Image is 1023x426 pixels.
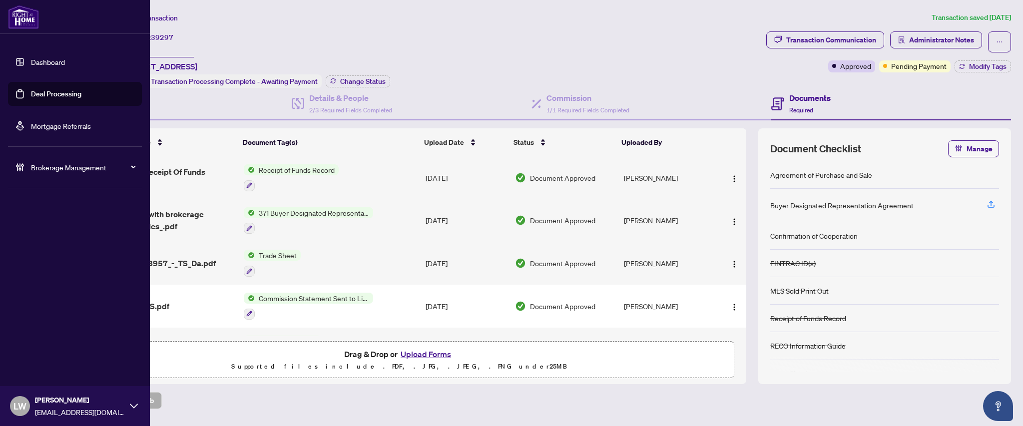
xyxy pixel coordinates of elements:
[513,137,534,148] span: Status
[340,78,386,85] span: Change Status
[309,92,392,104] h4: Details & People
[770,258,816,269] div: FINTRAC ID(s)
[99,128,239,156] th: (14) File Name
[969,63,1007,70] span: Modify Tags
[955,60,1011,72] button: Modify Tags
[898,36,905,43] span: solution
[420,128,509,156] th: Upload Date
[766,31,884,48] button: Transaction Communication
[398,348,454,361] button: Upload Forms
[244,336,321,363] button: Status IconMLS Sold Print Out
[996,38,1003,45] span: ellipsis
[620,156,716,199] td: [PERSON_NAME]
[255,293,373,304] span: Commission Statement Sent to Listing Brokerage
[255,207,373,218] span: 371 Buyer Designated Representation Agreement - Authority for Purchase or Lease
[726,255,742,271] button: Logo
[530,172,595,183] span: Document Approved
[546,92,629,104] h4: Commission
[124,60,197,72] span: [STREET_ADDRESS]
[35,395,125,406] span: [PERSON_NAME]
[620,328,716,371] td: [PERSON_NAME]
[891,60,947,71] span: Pending Payment
[151,33,173,42] span: 39297
[770,313,846,324] div: Receipt of Funds Record
[515,301,526,312] img: Document Status
[422,328,511,371] td: [DATE]
[31,121,91,130] a: Mortgage Referrals
[546,106,629,114] span: 1/1 Required Fields Completed
[515,215,526,226] img: Document Status
[932,12,1011,23] article: Transaction saved [DATE]
[424,137,464,148] span: Upload Date
[983,391,1013,421] button: Open asap
[31,162,135,173] span: Brokerage Management
[8,5,39,29] img: logo
[103,166,236,190] span: FINTRAC - Receipt Of Funds Record.pdf
[422,285,511,328] td: [DATE]
[124,13,178,22] span: View Transaction
[726,170,742,186] button: Logo
[620,199,716,242] td: [PERSON_NAME]
[770,169,872,180] div: Agreement of Purchase and Sale
[422,156,511,199] td: [DATE]
[244,250,301,277] button: Status IconTrade Sheet
[620,242,716,285] td: [PERSON_NAME]
[70,361,728,373] p: Supported files include .PDF, .JPG, .JPEG, .PNG under 25 MB
[255,250,301,261] span: Trade Sheet
[244,164,339,191] button: Status IconReceipt of Funds Record
[326,75,390,87] button: Change Status
[244,207,373,234] button: Status Icon371 Buyer Designated Representation Agreement - Authority for Purchase or Lease
[422,242,511,285] td: [DATE]
[64,342,734,379] span: Drag & Drop orUpload FormsSupported files include .PDF, .JPG, .JPEG, .PNG under25MB
[530,258,595,269] span: Document Approved
[244,164,255,175] img: Status Icon
[103,257,216,269] span: Signed_2508957_-_TS_Da.pdf
[786,32,876,48] div: Transaction Communication
[730,260,738,268] img: Logo
[840,60,871,71] span: Approved
[35,407,125,418] span: [EMAIL_ADDRESS][DOMAIN_NAME]
[948,140,999,157] button: Manage
[244,293,373,320] button: Status IconCommission Statement Sent to Listing Brokerage
[789,106,813,114] span: Required
[730,218,738,226] img: Logo
[890,31,982,48] button: Administrator Notes
[31,89,81,98] a: Deal Processing
[515,172,526,183] img: Document Status
[770,142,861,156] span: Document Checklist
[530,215,595,226] span: Document Approved
[617,128,713,156] th: Uploaded By
[422,199,511,242] td: [DATE]
[620,285,716,328] td: [PERSON_NAME]
[103,208,236,232] span: Form_371_- with brokerage responsibilities_.pdf
[967,141,993,157] span: Manage
[151,77,318,86] span: Transaction Processing Complete - Awaiting Payment
[530,301,595,312] span: Document Approved
[239,128,420,156] th: Document Tag(s)
[770,285,829,296] div: MLS Sold Print Out
[255,336,321,347] span: MLS Sold Print Out
[909,32,974,48] span: Administrator Notes
[789,92,831,104] h4: Documents
[515,258,526,269] img: Document Status
[13,399,26,413] span: LW
[244,336,255,347] img: Status Icon
[770,230,858,241] div: Confirmation of Cooperation
[244,293,255,304] img: Status Icon
[510,128,618,156] th: Status
[770,340,846,351] div: RECO Information Guide
[770,200,914,211] div: Buyer Designated Representation Agreement
[730,303,738,311] img: Logo
[244,250,255,261] img: Status Icon
[255,164,339,175] span: Receipt of Funds Record
[309,106,392,114] span: 2/3 Required Fields Completed
[726,212,742,228] button: Logo
[31,57,65,66] a: Dashboard
[726,298,742,314] button: Logo
[730,175,738,183] img: Logo
[244,207,255,218] img: Status Icon
[124,74,322,88] div: Status:
[344,348,454,361] span: Drag & Drop or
